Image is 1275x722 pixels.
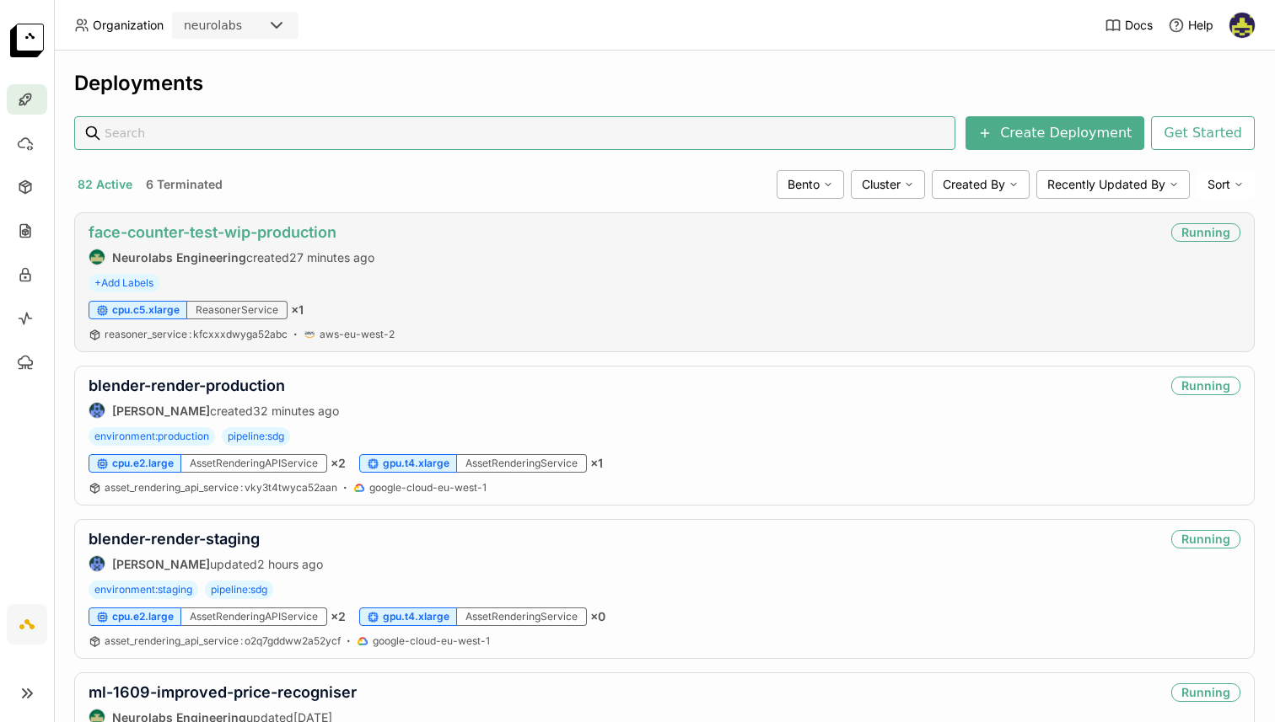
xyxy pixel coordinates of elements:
[89,377,285,394] a: blender-render-production
[1171,223,1240,242] div: Running
[240,481,243,494] span: :
[777,170,844,199] div: Bento
[369,481,487,495] span: google-cloud-eu-west-1
[89,223,336,241] a: face-counter-test-wip-production
[373,634,490,648] span: google-cloud-eu-west-1
[105,481,337,494] span: asset_rendering_api_service vky3t4twyca52aan
[181,454,327,473] div: AssetRenderingAPIService
[89,402,339,419] div: created
[383,457,449,470] span: gpu.t4.xlarge
[89,249,374,265] div: created
[222,427,290,446] span: pipeline:sdg
[1171,530,1240,548] div: Running
[89,249,105,265] img: Neurolabs Engineering
[1125,18,1153,33] span: Docs
[1171,377,1240,395] div: Running
[240,634,243,647] span: :
[105,328,288,340] span: reasoner_service kfcxxxdwyga52abc
[89,274,159,292] span: +Add Labels
[10,24,44,57] img: logo
[205,580,273,599] span: pipeline:sdg
[89,556,105,571] img: Paul Pop
[89,530,260,548] a: blender-render-staging
[1208,177,1230,192] span: Sort
[105,481,337,495] a: asset_rendering_api_service:vky3t4twyca52aan
[189,328,191,340] span: :
[184,17,242,34] div: neurolabs
[112,250,246,265] strong: Neurolabs Engineering
[383,610,449,623] span: gpu.t4.xlarge
[112,404,210,418] strong: [PERSON_NAME]
[320,328,395,341] span: aws-eu-west-2
[1229,13,1255,38] img: Farouk Ghallabi
[143,174,226,195] button: 6 Terminated
[457,454,587,473] div: AssetRenderingService
[74,71,1255,96] div: Deployments
[932,170,1030,199] div: Created By
[1197,170,1255,199] div: Sort
[788,177,820,192] span: Bento
[244,18,245,35] input: Selected neurolabs.
[89,427,215,446] span: environment:production
[105,634,341,648] a: asset_rendering_api_service:o2q7gddww2a52ycf
[590,456,603,471] span: × 1
[253,404,339,418] span: 32 minutes ago
[112,610,174,623] span: cpu.e2.large
[1168,17,1213,34] div: Help
[1105,17,1153,34] a: Docs
[1151,116,1255,150] button: Get Started
[112,457,174,470] span: cpu.e2.large
[1047,177,1165,192] span: Recently Updated By
[93,18,164,33] span: Organization
[181,607,327,626] div: AssetRenderingAPIService
[331,609,346,624] span: × 2
[89,555,323,572] div: updated
[291,302,304,318] span: × 1
[74,174,136,195] button: 82 Active
[105,634,341,647] span: asset_rendering_api_service o2q7gddww2a52ycf
[257,557,323,571] span: 2 hours ago
[331,456,346,471] span: × 2
[966,116,1144,150] button: Create Deployment
[89,403,105,418] img: Paul Pop
[1036,170,1190,199] div: Recently Updated By
[851,170,925,199] div: Cluster
[457,607,587,626] div: AssetRenderingService
[112,303,180,317] span: cpu.c5.xlarge
[1188,18,1213,33] span: Help
[590,609,605,624] span: × 0
[105,328,288,341] a: reasoner_service:kfcxxxdwyga52abc
[862,177,901,192] span: Cluster
[187,301,288,319] div: ReasonerService
[289,250,374,265] span: 27 minutes ago
[1171,683,1240,702] div: Running
[89,683,357,701] a: ml-1609-improved-price-recogniser
[89,580,198,599] span: environment:staging
[112,557,210,571] strong: [PERSON_NAME]
[943,177,1005,192] span: Created By
[105,117,945,149] input: Search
